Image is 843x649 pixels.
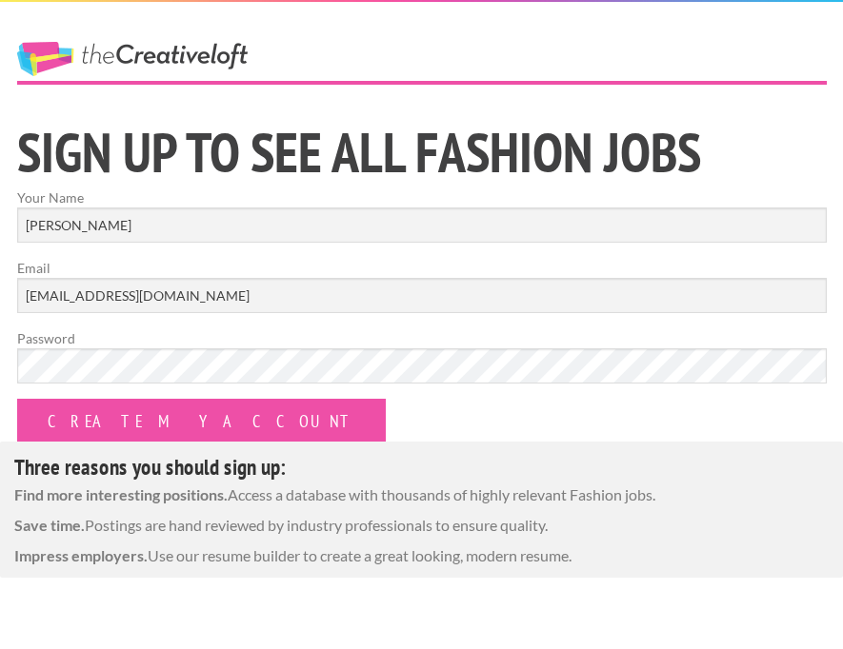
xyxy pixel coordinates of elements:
strong: Find more interesting positions. [14,485,228,503]
label: Email [17,258,827,313]
strong: Impress employers. [14,546,148,564]
input: Password [17,348,827,383]
input: Email [17,278,827,313]
h4: Three reasons you should sign up: [14,456,829,478]
label: Your Name [17,187,827,243]
input: Your Name [17,207,827,243]
label: Password [17,328,827,383]
h1: Sign Up to See All Fashion jobs [17,125,827,180]
a: The Creative Loft [17,42,248,76]
input: Create my Account [17,399,386,442]
strong: Save time. [14,516,85,534]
